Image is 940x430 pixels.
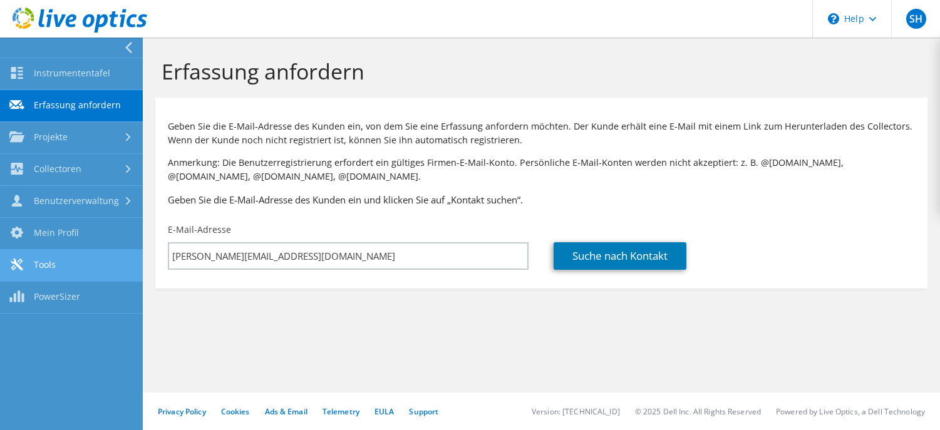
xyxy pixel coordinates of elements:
[635,406,761,417] li: © 2025 Dell Inc. All Rights Reserved
[168,223,231,236] label: E-Mail-Adresse
[158,406,206,417] a: Privacy Policy
[168,120,915,147] p: Geben Sie die E-Mail-Adresse des Kunden ein, von dem Sie eine Erfassung anfordern möchten. Der Ku...
[532,406,620,417] li: Version: [TECHNICAL_ID]
[168,156,915,183] p: Anmerkung: Die Benutzerregistrierung erfordert ein gültiges Firmen-E-Mail-Konto. Persönliche E-Ma...
[162,58,915,84] h1: Erfassung anfordern
[221,406,250,417] a: Cookies
[409,406,438,417] a: Support
[828,13,839,24] svg: \n
[265,406,307,417] a: Ads & Email
[554,242,686,270] a: Suche nach Kontakt
[374,406,394,417] a: EULA
[323,406,359,417] a: Telemetry
[906,9,926,29] span: SH
[776,406,925,417] li: Powered by Live Optics, a Dell Technology
[168,193,915,207] h3: Geben Sie die E-Mail-Adresse des Kunden ein und klicken Sie auf „Kontakt suchen“.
